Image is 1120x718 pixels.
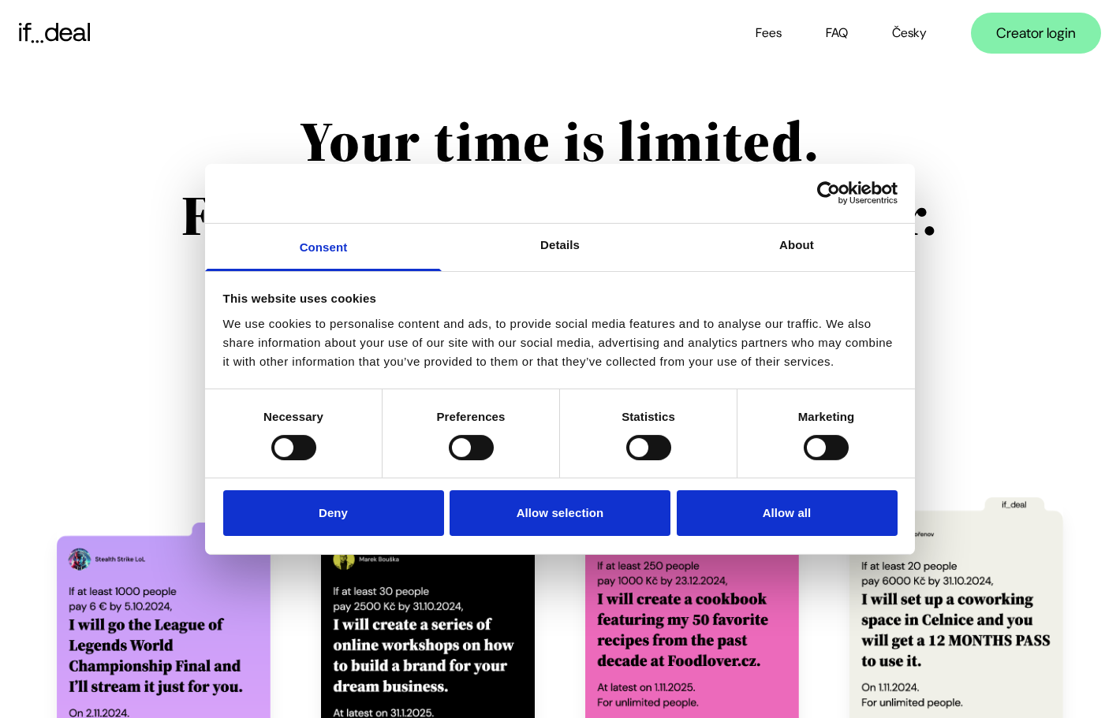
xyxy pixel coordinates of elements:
a: About [678,223,915,270]
a: Consent [205,223,442,270]
a: Fees [756,24,782,41]
div: We use cookies to personalise content and ads, to provide social media features and to analyse ou... [223,314,898,370]
a: Česky [892,24,927,41]
strong: Preferences [437,409,506,422]
button: Allow all [677,490,898,536]
div: Monetisation platform for creators. [181,277,938,302]
h1: Your time is limited. Focus on what people pay for. [181,104,938,251]
button: Allow selection [450,490,670,536]
a: Creator login [971,13,1101,54]
strong: Marketing [798,409,855,422]
img: if...deal [19,23,90,43]
a: Usercentrics Cookiebot - opens in a new window [760,181,898,205]
a: FAQ [826,24,848,41]
strong: Statistics [622,409,675,422]
a: Details [442,223,678,270]
strong: Necessary [263,409,323,422]
div: This website uses cookies [223,289,898,308]
button: Deny [223,490,444,536]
